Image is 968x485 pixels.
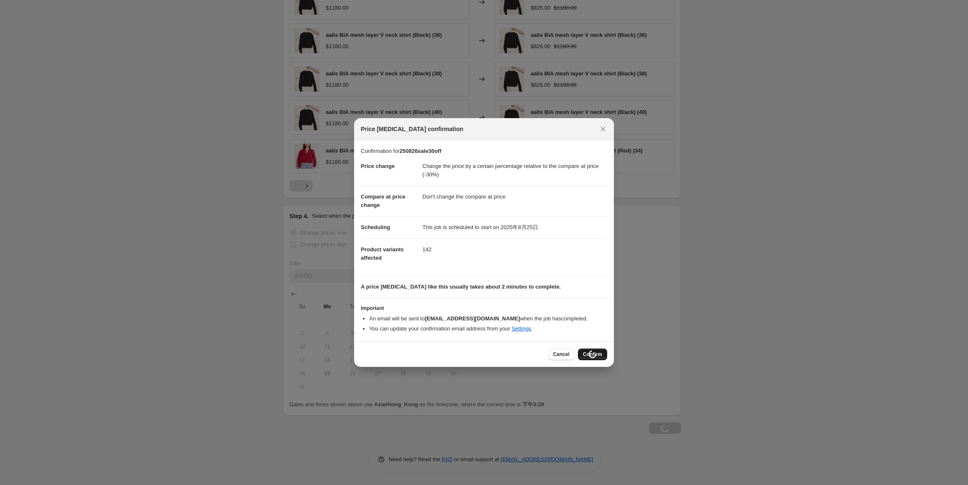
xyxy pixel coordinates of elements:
dd: Change the price by a certain percentage relative to the compare at price (-30%) [422,155,607,186]
a: Settings [512,325,531,332]
li: You can update your confirmation email address from your . [369,325,607,333]
span: Scheduling [361,224,390,230]
span: Cancel [553,351,569,358]
p: Confirmation for [361,147,607,155]
span: Price change [361,163,395,169]
dd: Don't change the compare at price [422,186,607,208]
b: 250826sale30off [399,148,441,154]
b: [EMAIL_ADDRESS][DOMAIN_NAME] [425,315,520,322]
span: Compare at price change [361,193,405,208]
h3: Important [361,305,607,312]
button: Close [597,123,609,135]
b: A price [MEDICAL_DATA] like this usually takes about 2 minutes to complete. [361,284,561,290]
dd: This job is scheduled to start on 2025年8月25日. [422,216,607,238]
span: Product variants affected [361,246,404,261]
li: An email will be sent to when the job has completed . [369,315,607,323]
button: Cancel [548,348,575,360]
dd: 142 [422,238,607,261]
span: Price [MEDICAL_DATA] confirmation [361,125,463,133]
